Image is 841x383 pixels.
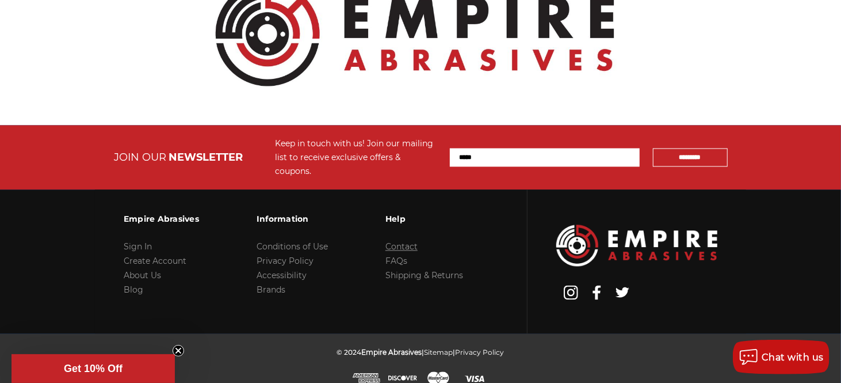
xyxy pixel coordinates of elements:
h3: Empire Abrasives [124,207,199,232]
a: Blog [124,285,143,295]
a: Accessibility [257,271,307,281]
span: Empire Abrasives [362,348,422,357]
button: Close teaser [173,345,184,357]
div: Get 10% OffClose teaser [12,354,175,383]
a: Sitemap [425,348,453,357]
p: © 2024 | | [337,346,504,360]
div: Keep in touch with us! Join our mailing list to receive exclusive offers & coupons. [276,137,438,179]
span: Get 10% Off [64,363,123,374]
button: Chat with us [733,340,829,374]
a: Conditions of Use [257,242,328,252]
a: Brands [257,285,285,295]
img: Empire Abrasives Logo Image [556,225,717,267]
h3: Help [385,207,463,232]
a: Sign In [124,242,152,252]
a: Create Account [124,256,186,267]
a: FAQs [385,256,407,267]
a: Shipping & Returns [385,271,463,281]
span: JOIN OUR [114,151,167,164]
h3: Information [257,207,328,232]
a: Contact [385,242,418,252]
a: Privacy Policy [257,256,314,267]
span: NEWSLETTER [169,151,243,164]
a: Privacy Policy [456,348,504,357]
a: About Us [124,271,161,281]
span: Chat with us [762,352,824,363]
